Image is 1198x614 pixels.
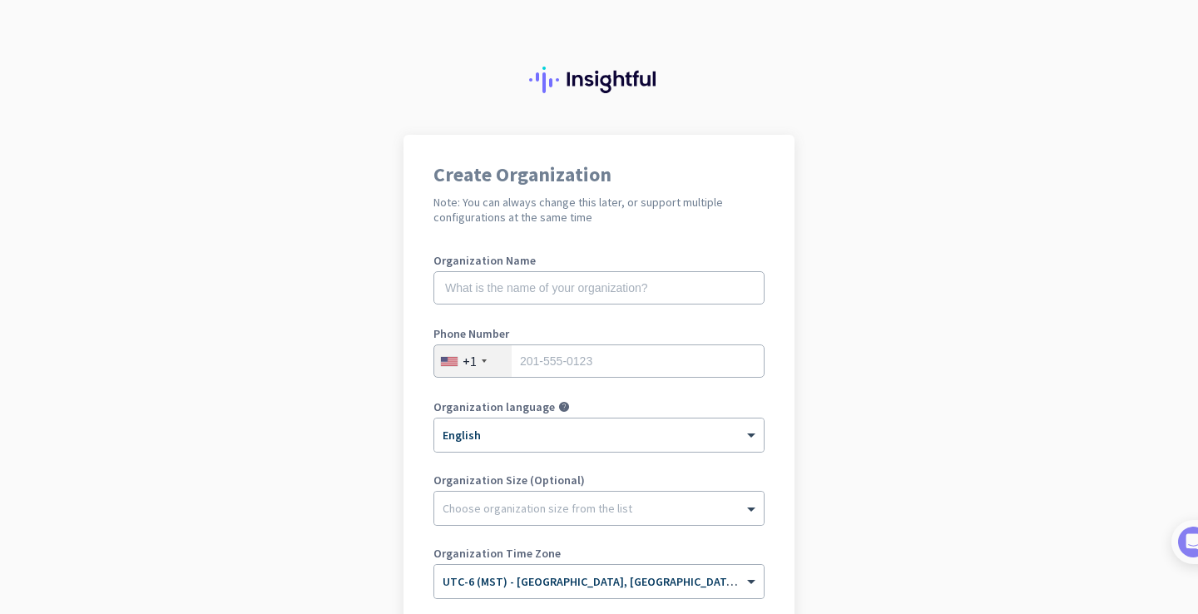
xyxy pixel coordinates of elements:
label: Organization Size (Optional) [433,474,765,486]
img: Insightful [529,67,669,93]
label: Organization Name [433,255,765,266]
h1: Create Organization [433,165,765,185]
label: Phone Number [433,328,765,339]
label: Organization language [433,401,555,413]
div: +1 [463,353,477,369]
h2: Note: You can always change this later, or support multiple configurations at the same time [433,195,765,225]
input: What is the name of your organization? [433,271,765,305]
label: Organization Time Zone [433,547,765,559]
i: help [558,401,570,413]
input: 201-555-0123 [433,344,765,378]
